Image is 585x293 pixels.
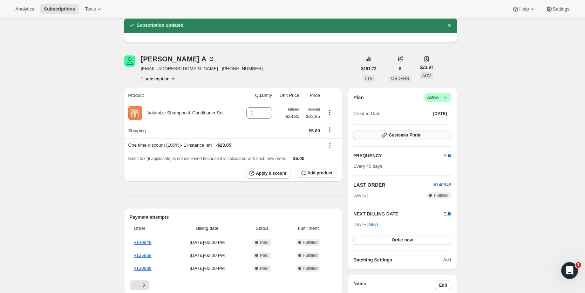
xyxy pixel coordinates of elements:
h2: NEXT BILLING DATE [353,211,443,218]
span: Settings [553,6,570,12]
span: [DATE] · 02:00 PM [175,265,240,272]
span: Status [244,225,280,232]
span: Paid [260,266,268,271]
span: Edit [443,152,451,159]
span: Subscriptions [44,6,75,12]
span: Billing date [175,225,240,232]
div: One time discount (100%) - 1 instance left [128,142,320,149]
a: #135869 [134,253,152,258]
span: - $23.85 [216,142,231,149]
button: Tools [81,4,107,14]
span: | [440,95,441,100]
button: Edit [443,211,451,218]
a: #130889 [134,266,152,271]
span: Fulfilled [434,193,448,198]
span: Paid [260,253,268,258]
h2: LAST ORDER [353,181,434,188]
button: Edit [439,150,455,161]
span: Created Date [353,110,380,117]
th: Product [124,88,240,103]
button: Skip [365,219,382,230]
th: Shipping [124,123,240,138]
button: Subscriptions [40,4,79,14]
div: Volumize Shampoo & Conditioner Set [142,109,224,116]
button: Help [508,4,540,14]
small: $26.50 [308,107,320,112]
span: Tools [85,6,96,12]
span: Every 45 days [353,164,382,169]
span: Add product [307,170,332,176]
span: 8 [399,66,401,72]
span: $23.97 [420,64,434,71]
span: $23.85 [285,113,299,120]
button: Next [139,280,149,290]
span: Analytics [15,6,34,12]
button: Apply discount [246,168,291,179]
button: $191.72 [357,64,381,74]
button: Add [439,254,455,266]
span: [DATE] [353,192,368,199]
h3: Notes [353,280,435,290]
th: Order [130,221,172,236]
span: Fulfilled [303,253,318,258]
div: [PERSON_NAME] A [141,55,215,62]
button: #140848 [434,181,451,188]
span: [DATE] · [353,222,378,227]
button: Edit [435,280,451,290]
span: [DATE] [433,111,447,116]
button: Dismiss notification [444,20,454,30]
h2: Payment attempts [130,214,337,221]
a: #140848 [134,240,152,245]
button: Shipping actions [324,126,335,134]
span: $5.00 [293,156,305,161]
span: $23.85 [304,113,320,120]
span: $5.00 [309,128,320,133]
span: Skip [369,221,378,228]
nav: Pagination [130,280,337,290]
span: Fulfilled [303,240,318,245]
h2: Subscription updated. [137,22,185,29]
a: #140848 [434,182,451,187]
span: 1 [576,262,581,268]
button: [DATE] [429,109,451,119]
span: Help [519,6,529,12]
span: [DATE] · 02:00 PM [175,239,240,246]
h2: Plan [353,94,364,101]
span: Apply discount [256,171,286,176]
span: Active [427,94,449,101]
span: Add [443,257,451,264]
span: ORDERS [391,76,409,81]
th: Quantity [240,88,274,103]
iframe: Intercom live chat [561,262,578,279]
button: 8 [395,64,406,74]
button: Add product [298,168,336,178]
th: Price [301,88,322,103]
button: Product actions [324,108,335,116]
span: $191.72 [361,66,376,72]
button: Settings [542,4,574,14]
h2: FREQUENCY [353,152,443,159]
h6: Batching Settings [353,257,443,264]
span: Edit [439,282,447,288]
th: Unit Price [274,88,301,103]
button: Product actions [141,75,177,82]
span: LTV [365,76,373,81]
span: Sales tax (if applicable) is not displayed because it is calculated with each new order. [128,156,286,161]
img: product img [128,106,142,120]
button: Customer Portal [353,130,451,140]
span: AOV [422,73,431,78]
span: Leticia A [124,55,135,67]
span: [DATE] · 02:00 PM [175,252,240,259]
button: Analytics [11,4,38,14]
span: Fulfillment [284,225,332,232]
small: $26.50 [288,107,299,112]
span: Paid [260,240,268,245]
span: Order now [392,237,413,243]
span: Customer Portal [389,132,421,138]
button: Order now [353,235,451,245]
span: [EMAIL_ADDRESS][DOMAIN_NAME] · [PHONE_NUMBER] [141,65,263,72]
span: Fulfilled [303,266,318,271]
